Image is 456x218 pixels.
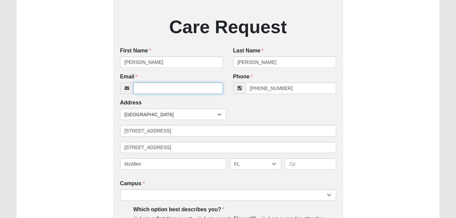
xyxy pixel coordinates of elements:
[120,142,336,153] input: Address Line 2
[125,109,217,120] span: [GEOGRAPHIC_DATA]
[233,73,253,81] label: Phone
[120,158,226,170] input: City
[120,73,138,81] label: Email
[120,47,152,55] label: First Name
[133,206,224,214] label: Which option best describes you?
[285,158,336,170] input: Zip
[120,125,336,137] input: Address Line 1
[233,47,264,55] label: Last Name
[120,180,145,188] label: Campus
[120,16,336,38] h2: Care Request
[120,99,142,107] label: Address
